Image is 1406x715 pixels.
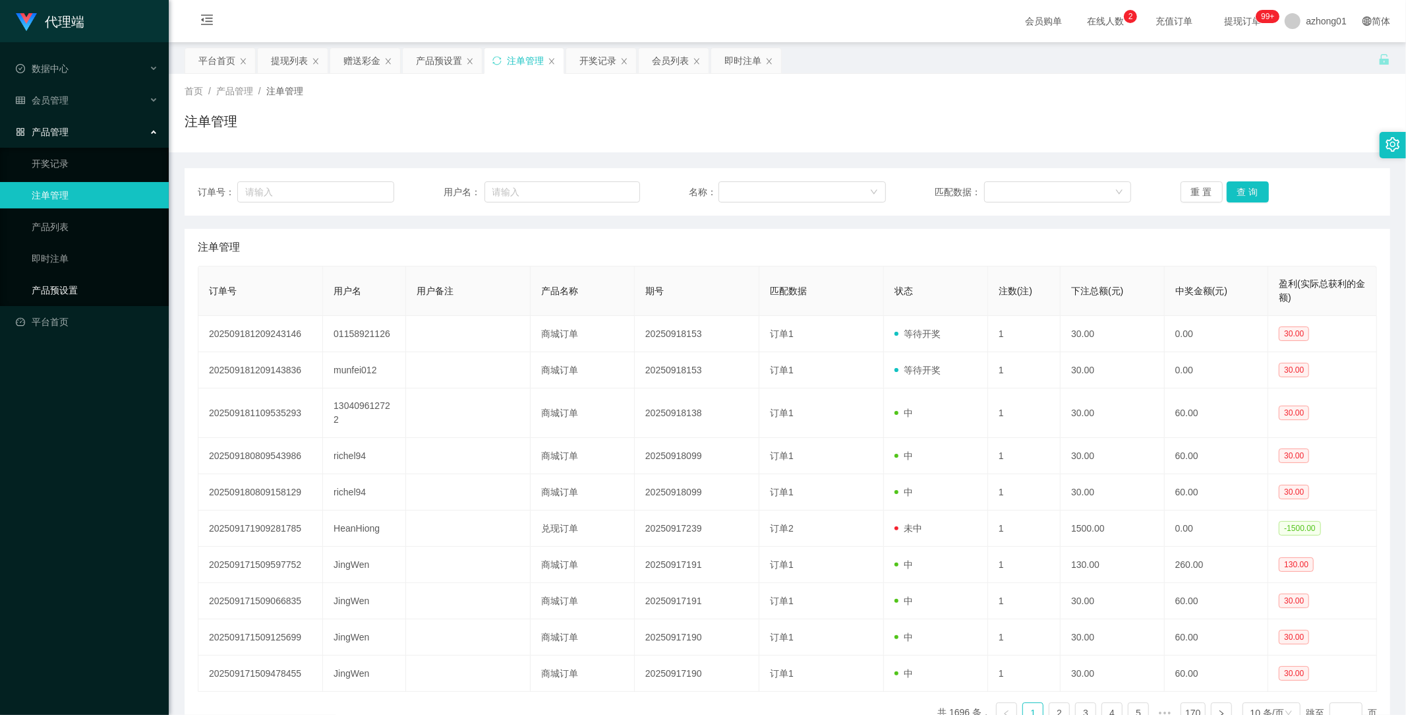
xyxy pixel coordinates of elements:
[645,286,664,296] span: 期号
[1061,547,1165,583] td: 130.00
[1128,10,1133,23] p: 2
[1378,53,1390,65] i: 图标: unlock
[1362,16,1372,26] i: 图标: global
[1279,326,1309,341] span: 30.00
[198,656,323,692] td: 202509171509478455
[198,583,323,619] td: 202509171509066835
[198,389,323,438] td: 202509181109535293
[635,352,759,389] td: 20250918153
[198,511,323,547] td: 202509171909281785
[635,511,759,547] td: 20250917239
[635,656,759,692] td: 20250917190
[1279,630,1309,644] span: 30.00
[770,365,794,375] span: 订单1
[323,389,406,438] td: 130409612722
[185,111,237,131] h1: 注单管理
[507,48,544,73] div: 注单管理
[693,57,701,65] i: 图标: close
[1165,547,1269,583] td: 260.00
[1061,583,1165,619] td: 30.00
[770,328,794,339] span: 订单1
[635,389,759,438] td: 20250918138
[770,559,794,570] span: 订单1
[32,214,158,240] a: 产品列表
[45,1,84,43] h1: 代理端
[531,511,635,547] td: 兑现订单
[988,619,1061,656] td: 1
[1115,188,1123,197] i: 图标: down
[323,656,406,692] td: JingWen
[531,389,635,438] td: 商城订单
[988,352,1061,389] td: 1
[185,1,229,43] i: 图标: menu-fold
[988,583,1061,619] td: 1
[894,365,941,375] span: 等待开奖
[198,438,323,474] td: 202509180809543986
[1080,16,1130,26] span: 在线人数
[635,438,759,474] td: 20250918099
[894,328,941,339] span: 等待开奖
[894,487,913,497] span: 中
[1061,474,1165,511] td: 30.00
[1165,389,1269,438] td: 60.00
[198,352,323,389] td: 202509181209143836
[988,389,1061,438] td: 1
[531,316,635,352] td: 商城订单
[32,277,158,303] a: 产品预设置
[770,487,794,497] span: 订单1
[198,619,323,656] td: 202509171509125699
[689,185,718,199] span: 名称：
[198,185,237,199] span: 订单号：
[271,48,308,73] div: 提现列表
[988,547,1061,583] td: 1
[216,86,253,96] span: 产品管理
[323,352,406,389] td: munfei012
[1149,16,1199,26] span: 充值订单
[894,408,913,418] span: 中
[579,48,616,73] div: 开奖记录
[770,668,794,679] span: 订单1
[770,451,794,461] span: 订单1
[198,547,323,583] td: 202509171509597752
[531,547,635,583] td: 商城订单
[1279,449,1309,463] span: 30.00
[765,57,773,65] i: 图标: close
[894,668,913,679] span: 中
[894,559,913,570] span: 中
[531,474,635,511] td: 商城订单
[1165,619,1269,656] td: 60.00
[894,286,913,296] span: 状态
[16,95,69,106] span: 会员管理
[1279,278,1365,303] span: 盈利(实际总获利的金额)
[635,619,759,656] td: 20250917190
[16,127,25,137] i: 图标: appstore-o
[209,286,237,296] span: 订单号
[1227,181,1269,202] button: 查 询
[724,48,761,73] div: 即时注单
[935,185,984,199] span: 匹配数据：
[444,185,484,199] span: 用户名：
[988,511,1061,547] td: 1
[312,57,320,65] i: 图标: close
[466,57,474,65] i: 图标: close
[1256,10,1279,23] sup: 1217
[237,181,394,202] input: 请输入
[16,127,69,137] span: 产品管理
[652,48,689,73] div: 会员列表
[198,474,323,511] td: 202509180809158129
[239,57,247,65] i: 图标: close
[1165,474,1269,511] td: 60.00
[1165,511,1269,547] td: 0.00
[16,96,25,105] i: 图标: table
[894,523,922,534] span: 未中
[1279,594,1309,608] span: 30.00
[343,48,380,73] div: 赠送彩金
[770,286,807,296] span: 匹配数据
[1279,406,1309,420] span: 30.00
[894,632,913,642] span: 中
[16,16,84,26] a: 代理端
[531,352,635,389] td: 商城订单
[1175,286,1227,296] span: 中奖金额(元)
[541,286,578,296] span: 产品名称
[198,48,235,73] div: 平台首页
